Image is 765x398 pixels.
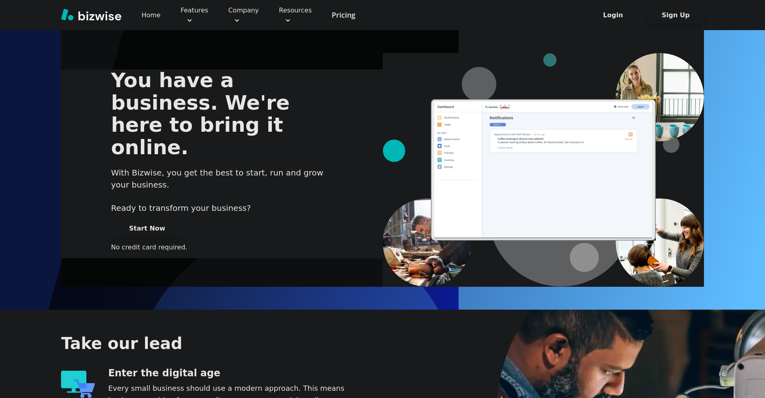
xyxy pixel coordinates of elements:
[61,371,95,398] img: Enter the digital age Icon
[585,11,648,19] a: Login
[648,11,704,19] a: Sign Up
[141,11,160,19] a: Home
[61,8,121,20] img: Bizwise Logo
[111,69,333,159] h1: You have a business. We're here to bring it online.
[279,6,312,24] p: Resources
[181,6,208,24] p: Features
[228,6,259,24] p: Company
[332,10,355,20] a: Pricing
[648,7,704,23] button: Sign Up
[111,220,183,237] button: Start Now
[111,225,183,232] a: Start Now
[111,202,333,214] p: Ready to transform your business?
[111,243,333,252] p: No credit card required.
[108,367,362,380] h3: Enter the digital age
[61,333,663,354] h2: Take our lead
[585,7,641,23] button: Login
[111,167,333,191] h2: With Bizwise, you get the best to start, run and grow your business.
